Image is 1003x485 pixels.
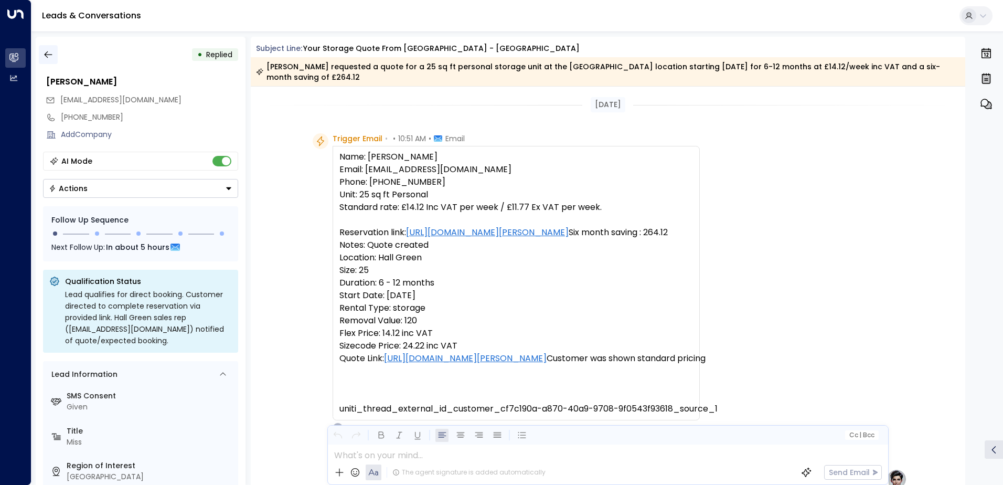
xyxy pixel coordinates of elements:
button: Cc|Bcc [845,430,878,440]
div: Your storage quote from [GEOGRAPHIC_DATA] - [GEOGRAPHIC_DATA] [303,43,580,54]
button: Actions [43,179,238,198]
span: Email [445,133,465,144]
span: Subject Line: [256,43,302,54]
div: [GEOGRAPHIC_DATA] [67,471,234,482]
div: [DATE] [591,97,625,112]
span: In about 5 hours [106,241,169,253]
div: Actions [49,184,88,193]
div: AI Mode [61,156,92,166]
button: Undo [331,429,344,442]
button: Redo [349,429,362,442]
span: Cc Bcc [849,431,874,439]
span: 10:51 AM [398,133,426,144]
span: • [385,133,388,144]
span: Replied [206,49,232,60]
div: • [197,45,202,64]
label: SMS Consent [67,391,234,402]
pre: Name: [PERSON_NAME] Email: [EMAIL_ADDRESS][DOMAIN_NAME] Phone: [PHONE_NUMBER] Unit: 25 sq ft Pers... [339,151,693,415]
div: Next Follow Up: [51,241,230,253]
div: AddCompany [61,129,238,140]
p: Qualification Status [65,276,232,287]
div: Miss [67,437,234,448]
label: Region of Interest [67,460,234,471]
label: Title [67,426,234,437]
div: O [333,423,343,433]
div: Lead Information [48,369,118,380]
a: Leads & Conversations [42,9,141,22]
span: • [393,133,396,144]
div: Button group with a nested menu [43,179,238,198]
a: [URL][DOMAIN_NAME][PERSON_NAME] [384,352,547,365]
span: blobbycat@live.com [60,94,182,106]
div: The agent signature is added automatically [392,468,546,477]
a: [URL][DOMAIN_NAME][PERSON_NAME] [406,226,569,239]
span: | [859,431,861,439]
div: Follow Up Sequence [51,215,230,226]
div: [PERSON_NAME] requested a quote for a 25 sq ft personal storage unit at the [GEOGRAPHIC_DATA] loc... [256,61,959,82]
span: • [429,133,431,144]
div: Lead qualifies for direct booking. Customer directed to complete reservation via provided link. H... [65,289,232,346]
div: [PHONE_NUMBER] [61,112,238,123]
div: Given [67,402,234,413]
span: Trigger Email [333,133,382,144]
div: [PERSON_NAME] [46,76,238,88]
span: [EMAIL_ADDRESS][DOMAIN_NAME] [60,94,182,105]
